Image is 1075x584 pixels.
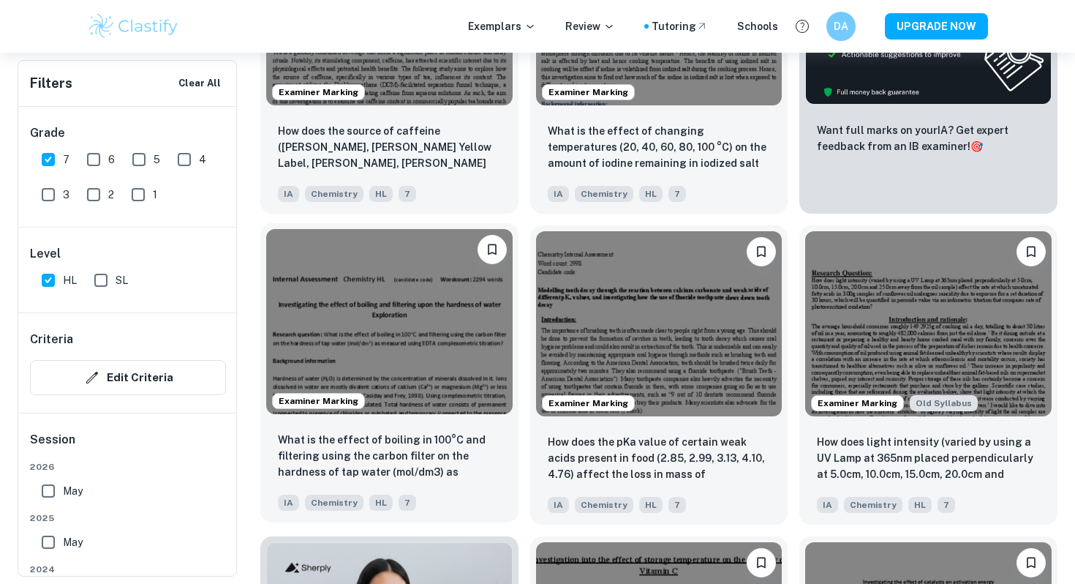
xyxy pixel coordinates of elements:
[536,231,782,416] img: Chemistry IA example thumbnail: How does the pKa value of certain weak a
[639,497,663,513] span: HL
[399,495,416,511] span: 7
[747,237,776,266] button: Bookmark
[399,186,416,202] span: 7
[548,497,569,513] span: IA
[273,394,364,408] span: Examiner Marking
[910,395,978,411] span: Old Syllabus
[575,497,633,513] span: Chemistry
[970,141,983,152] span: 🎯
[30,431,226,460] h6: Session
[530,225,788,524] a: Examiner MarkingBookmarkHow does the pKa value of certain weak acids present in food (2.85, 2.99,...
[478,235,507,264] button: Bookmark
[63,534,83,550] span: May
[63,187,69,203] span: 3
[30,245,226,263] h6: Level
[817,122,1040,154] p: Want full marks on your IA ? Get expert feedback from an IB examiner!
[369,495,393,511] span: HL
[668,186,686,202] span: 7
[548,186,569,202] span: IA
[30,360,226,395] button: Edit Criteria
[575,186,633,202] span: Chemistry
[910,395,978,411] div: Starting from the May 2025 session, the Chemistry IA requirements have changed. It's OK to refer ...
[278,495,299,511] span: IA
[63,483,83,499] span: May
[543,86,634,99] span: Examiner Marking
[805,231,1052,416] img: Chemistry IA example thumbnail: How does light intensity (varied by usin
[305,495,363,511] span: Chemistry
[1016,237,1046,266] button: Bookmark
[885,13,988,40] button: UPGRADE NOW
[639,186,663,202] span: HL
[108,187,114,203] span: 2
[938,497,955,513] span: 7
[154,151,160,168] span: 5
[278,123,501,173] p: How does the source of caffeine (Lipton Earl Grey, Lipton Yellow Label, Remsey Earl Grey, Milton ...
[817,434,1040,484] p: How does light intensity (varied by using a UV Lamp at 365nm placed perpendicularly at 5.0cm, 10....
[266,229,513,413] img: Chemistry IA example thumbnail: What is the effect of boiling in 100°C a
[565,18,615,34] p: Review
[369,186,393,202] span: HL
[30,124,226,142] h6: Grade
[548,434,771,484] p: How does the pKa value of certain weak acids present in food (2.85, 2.99, 3.13, 4.10, 4.76) affec...
[108,151,115,168] span: 6
[273,86,364,99] span: Examiner Marking
[826,12,856,41] button: DA
[844,497,902,513] span: Chemistry
[1016,548,1046,577] button: Bookmark
[30,460,226,473] span: 2026
[833,18,850,34] h6: DA
[799,225,1057,524] a: Examiner MarkingStarting from the May 2025 session, the Chemistry IA requirements have changed. I...
[153,187,157,203] span: 1
[468,18,536,34] p: Exemplars
[87,12,180,41] img: Clastify logo
[817,497,838,513] span: IA
[305,186,363,202] span: Chemistry
[30,563,226,576] span: 2024
[63,272,77,288] span: HL
[63,151,69,168] span: 7
[908,497,932,513] span: HL
[747,548,776,577] button: Bookmark
[668,497,686,513] span: 7
[278,432,501,482] p: What is the effect of boiling in 100°C and filtering using the carbon filter on the hardness of t...
[199,151,206,168] span: 4
[116,272,128,288] span: SL
[278,186,299,202] span: IA
[175,72,225,94] button: Clear All
[652,18,708,34] a: Tutoring
[812,397,903,410] span: Examiner Marking
[790,14,815,39] button: Help and Feedback
[260,225,518,524] a: Examiner MarkingBookmarkWhat is the effect of boiling in 100°C and filtering using the carbon fil...
[543,397,634,410] span: Examiner Marking
[548,123,771,173] p: What is the effect of changing temperatures (20, 40, 60, 80, 100 °C) on the amount of iodine rema...
[737,18,778,34] a: Schools
[30,331,73,348] h6: Criteria
[30,73,72,94] h6: Filters
[30,512,226,525] span: 2025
